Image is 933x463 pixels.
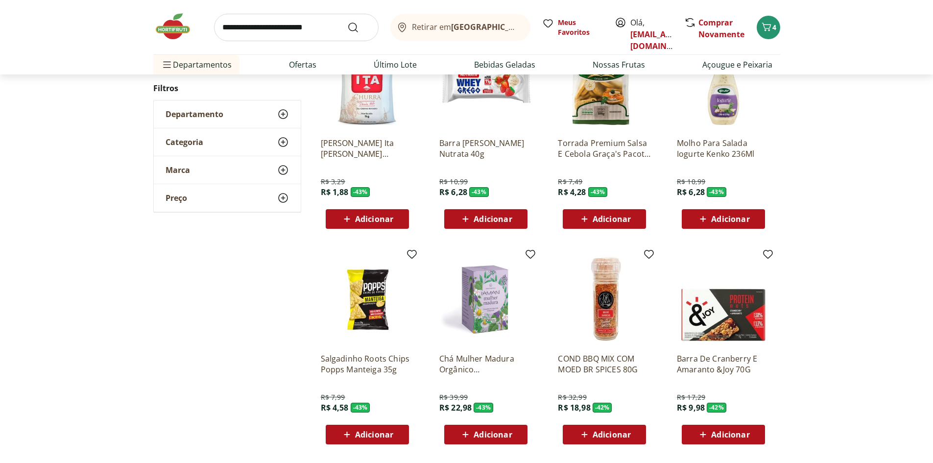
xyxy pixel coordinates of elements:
b: [GEOGRAPHIC_DATA]/[GEOGRAPHIC_DATA] [451,22,616,32]
span: R$ 18,98 [558,402,590,413]
a: Molho Para Salada Iogurte Kenko 236Ml [677,138,770,159]
button: Adicionar [682,425,765,444]
span: Adicionar [711,431,749,439]
a: Salgadinho Roots Chips Popps Manteiga 35g [321,353,414,375]
span: Categoria [166,137,203,147]
span: R$ 22,98 [439,402,472,413]
button: Menu [161,53,173,76]
a: Meus Favoritos [542,18,603,37]
span: R$ 10,99 [677,177,705,187]
span: Marca [166,165,190,175]
span: Adicionar [474,431,512,439]
input: search [214,14,379,41]
a: COND BBQ MIX COM MOED BR SPICES 80G [558,353,651,375]
span: R$ 4,58 [321,402,349,413]
button: Adicionar [326,209,409,229]
span: Preço [166,193,187,203]
a: Açougue e Peixaria [702,59,772,71]
button: Preço [154,184,301,212]
span: 4 [772,23,776,32]
button: Retirar em[GEOGRAPHIC_DATA]/[GEOGRAPHIC_DATA] [390,14,530,41]
button: Adicionar [682,209,765,229]
span: - 43 % [351,403,370,413]
span: Adicionar [355,215,393,223]
button: Adicionar [326,425,409,444]
span: Departamento [166,109,223,119]
span: Retirar em [412,23,520,31]
a: [PERSON_NAME] Ita [PERSON_NAME] [PERSON_NAME] 1Kg [321,138,414,159]
span: R$ 6,28 [439,187,467,197]
img: Chá Mulher Madura Orgânico Iamani 22,5g [439,252,532,345]
img: Barra De Cranberry E Amaranto &Joy 70G [677,252,770,345]
button: Marca [154,156,301,184]
a: Nossas Frutas [593,59,645,71]
img: Hortifruti [153,12,202,41]
span: Adicionar [711,215,749,223]
span: Adicionar [474,215,512,223]
span: Adicionar [355,431,393,439]
span: R$ 32,99 [558,392,586,402]
span: R$ 1,88 [321,187,349,197]
span: Adicionar [593,431,631,439]
img: Torrada Premium Salsa E Cebola Graça's Pacote 100G [558,37,651,130]
span: R$ 39,99 [439,392,468,402]
span: R$ 7,99 [321,392,345,402]
button: Adicionar [563,209,646,229]
span: Departamentos [161,53,232,76]
a: Torrada Premium Salsa E Cebola Graça's Pacote 100G [558,138,651,159]
span: R$ 10,99 [439,177,468,187]
span: Adicionar [593,215,631,223]
h2: Filtros [153,78,301,98]
img: Barra Grega Whey Morango Nutrata 40g [439,37,532,130]
img: Molho Para Salada Iogurte Kenko 236Ml [677,37,770,130]
span: - 43 % [707,187,726,197]
span: R$ 7,49 [558,177,582,187]
span: R$ 3,29 [321,177,345,187]
button: Adicionar [444,425,527,444]
img: Salgadinho Roots Chips Popps Manteiga 35g [321,252,414,345]
span: - 43 % [469,187,489,197]
button: Carrinho [757,16,780,39]
a: Comprar Novamente [698,17,744,40]
img: Sal Ita Grosso Iodado Churrasco 1Kg [321,37,414,130]
span: - 43 % [588,187,608,197]
button: Categoria [154,128,301,156]
span: - 43 % [474,403,493,413]
span: R$ 17,29 [677,392,705,402]
span: R$ 4,28 [558,187,586,197]
button: Adicionar [444,209,527,229]
button: Adicionar [563,425,646,444]
button: Submit Search [347,22,371,33]
a: Chá Mulher Madura Orgânico [PERSON_NAME] 22,5g [439,353,532,375]
a: Bebidas Geladas [474,59,535,71]
a: Barra De Cranberry E Amaranto &Joy 70G [677,353,770,375]
img: COND BBQ MIX COM MOED BR SPICES 80G [558,252,651,345]
span: - 43 % [351,187,370,197]
span: Meus Favoritos [558,18,603,37]
a: Barra [PERSON_NAME] Nutrata 40g [439,138,532,159]
span: - 42 % [593,403,612,413]
a: Último Lote [374,59,417,71]
button: Departamento [154,100,301,128]
a: [EMAIL_ADDRESS][DOMAIN_NAME] [630,29,698,51]
span: R$ 6,28 [677,187,705,197]
span: - 42 % [707,403,726,413]
a: Ofertas [289,59,316,71]
span: Olá, [630,17,674,52]
span: R$ 9,98 [677,402,705,413]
